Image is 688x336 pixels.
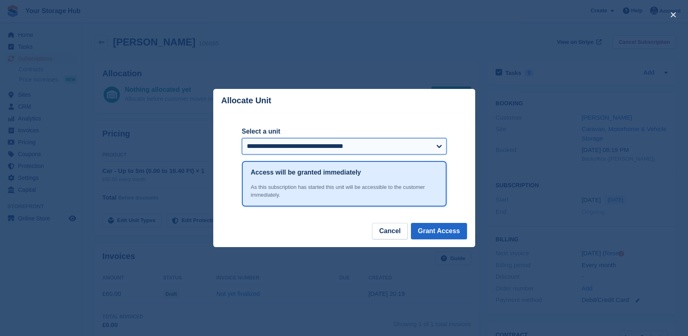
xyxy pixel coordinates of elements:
[372,223,407,239] button: Cancel
[411,223,467,239] button: Grant Access
[251,168,361,177] h1: Access will be granted immediately
[242,127,447,136] label: Select a unit
[667,8,680,21] button: close
[251,183,438,199] div: As this subscription has started this unit will be accessible to the customer immediately.
[221,96,271,105] p: Allocate Unit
